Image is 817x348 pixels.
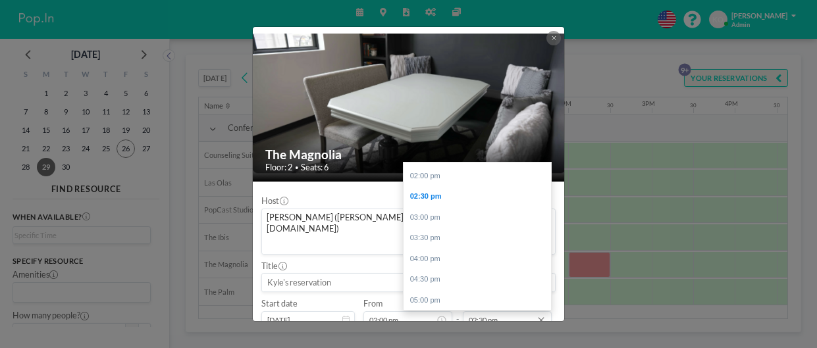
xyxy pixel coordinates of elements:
[404,290,551,311] div: 05:00 pm
[404,269,551,290] div: 04:30 pm
[456,302,459,325] span: -
[253,34,565,174] img: 537.png
[404,166,551,187] div: 02:00 pm
[404,249,551,270] div: 04:00 pm
[261,299,298,309] label: Start date
[295,164,298,172] span: •
[404,228,551,249] div: 03:30 pm
[301,162,329,173] span: Seats: 6
[265,162,292,173] span: Floor: 2
[262,209,555,254] div: Search for option
[404,186,551,207] div: 02:30 pm
[261,196,288,207] label: Host
[262,274,555,291] input: Kyle's reservation
[265,212,532,235] span: [PERSON_NAME] ([PERSON_NAME][EMAIL_ADDRESS][DOMAIN_NAME])
[265,147,553,162] h2: The Magnolia
[404,207,551,228] div: 03:00 pm
[263,237,533,251] input: Search for option
[363,299,382,309] label: From
[261,261,286,272] label: Title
